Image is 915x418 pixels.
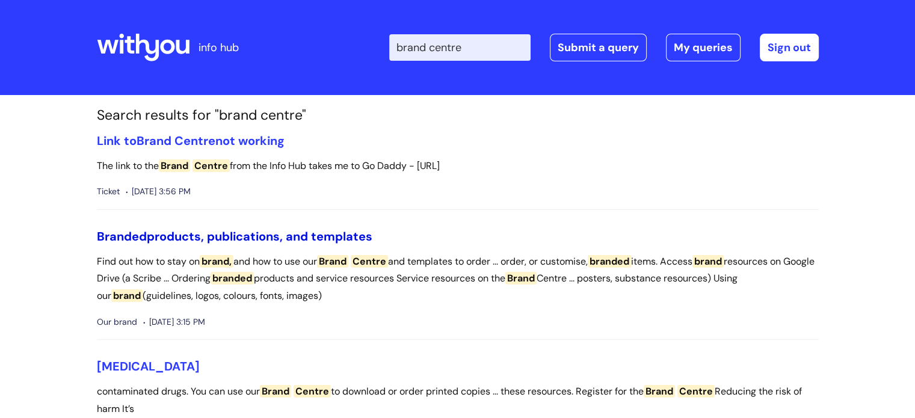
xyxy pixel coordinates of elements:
a: Sign out [760,34,819,61]
span: Brand [505,272,537,284]
span: Brand [159,159,190,172]
p: Find out how to stay on and how to use our and templates to order ... order, or customise, items.... [97,253,819,305]
span: brand [692,255,724,268]
span: Centre [351,255,388,268]
p: contaminated drugs. You can use our to download or order printed copies ... these resources. Regi... [97,383,819,418]
span: Brand [317,255,348,268]
a: [MEDICAL_DATA] [97,358,200,374]
span: Our brand [97,315,137,330]
p: info hub [199,38,239,57]
h1: Search results for "brand centre" [97,107,819,124]
span: [DATE] 3:15 PM [143,315,205,330]
span: Brand [644,385,675,398]
span: Brand [260,385,291,398]
span: brand, [200,255,233,268]
a: Submit a query [550,34,647,61]
span: branded [588,255,631,268]
span: Branded [97,229,147,244]
span: [DATE] 3:56 PM [126,184,191,199]
span: Ticket [97,184,120,199]
input: Search [389,34,531,61]
span: branded [211,272,254,284]
span: Brand [137,133,171,149]
div: | - [389,34,819,61]
a: Brandedproducts, publications, and templates [97,229,372,244]
span: Centre [294,385,331,398]
span: Centre [677,385,715,398]
span: brand [111,289,143,302]
a: My queries [666,34,741,61]
p: The link to the from the Info Hub takes me to Go Daddy - [URL] [97,158,819,175]
span: Centre [174,133,215,149]
span: Centre [193,159,230,172]
a: Link toBrand Centrenot working [97,133,285,149]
